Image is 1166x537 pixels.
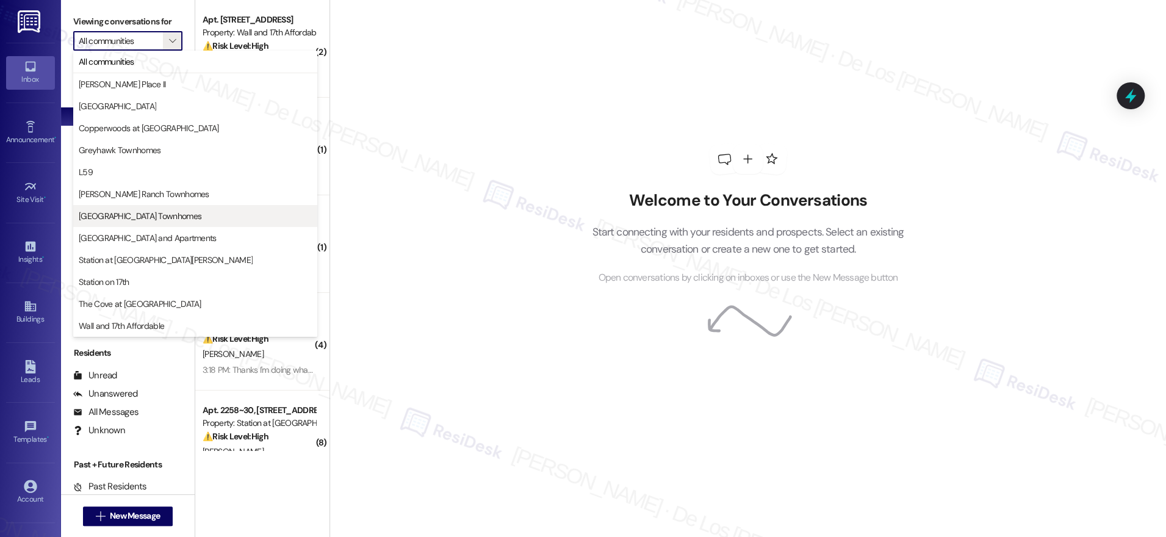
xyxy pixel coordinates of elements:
[6,416,55,449] a: Templates •
[6,296,55,329] a: Buildings
[6,476,55,509] a: Account
[574,223,923,258] p: Start connecting with your residents and prospects. Select an existing conversation or create a n...
[61,347,195,359] div: Residents
[96,511,105,521] i: 
[79,232,217,244] span: [GEOGRAPHIC_DATA] and Apartments
[79,31,163,51] input: All communities
[73,424,125,437] div: Unknown
[79,78,166,90] span: [PERSON_NAME] Place II
[79,210,201,222] span: [GEOGRAPHIC_DATA] Townhomes
[42,253,44,262] span: •
[73,480,147,493] div: Past Residents
[73,406,139,419] div: All Messages
[79,298,201,310] span: The Cove at [GEOGRAPHIC_DATA]
[79,320,164,332] span: Wall and 17th Affordable
[79,166,93,178] span: L59
[79,144,160,156] span: Greyhawk Townhomes
[79,254,253,266] span: Station at [GEOGRAPHIC_DATA][PERSON_NAME]
[18,10,43,33] img: ResiDesk Logo
[6,236,55,269] a: Insights •
[574,191,923,211] h2: Welcome to Your Conversations
[6,176,55,209] a: Site Visit •
[61,69,195,82] div: Prospects + Residents
[203,26,315,39] div: Property: Wall and 17th Affordable
[73,12,182,31] label: Viewing conversations for
[61,458,195,471] div: Past + Future Residents
[44,193,46,202] span: •
[203,404,315,417] div: Apt. 2258~30, [STREET_ADDRESS]
[110,510,160,522] span: New Message
[203,431,268,442] strong: ⚠️ Risk Level: High
[598,270,898,286] span: Open conversations by clicking on inboxes or use the New Message button
[203,333,268,344] strong: ⚠️ Risk Level: High
[79,56,134,68] span: All communities
[203,348,264,359] span: [PERSON_NAME]
[6,356,55,389] a: Leads
[203,40,268,51] strong: ⚠️ Risk Level: High
[73,369,117,382] div: Unread
[47,433,49,442] span: •
[203,446,264,457] span: [PERSON_NAME]
[203,13,315,26] div: Apt. [STREET_ADDRESS]
[203,417,315,430] div: Property: Station at [GEOGRAPHIC_DATA][PERSON_NAME]
[61,236,195,248] div: Prospects
[79,122,219,134] span: Copperwoods at [GEOGRAPHIC_DATA]
[79,100,156,112] span: [GEOGRAPHIC_DATA]
[54,134,56,142] span: •
[6,56,55,89] a: Inbox
[169,36,176,46] i: 
[83,506,173,526] button: New Message
[203,364,331,375] div: 3:18 PM: Thanks I'm doing what I can.
[79,276,129,288] span: Station on 17th
[73,387,138,400] div: Unanswered
[79,188,209,200] span: [PERSON_NAME] Ranch Townhomes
